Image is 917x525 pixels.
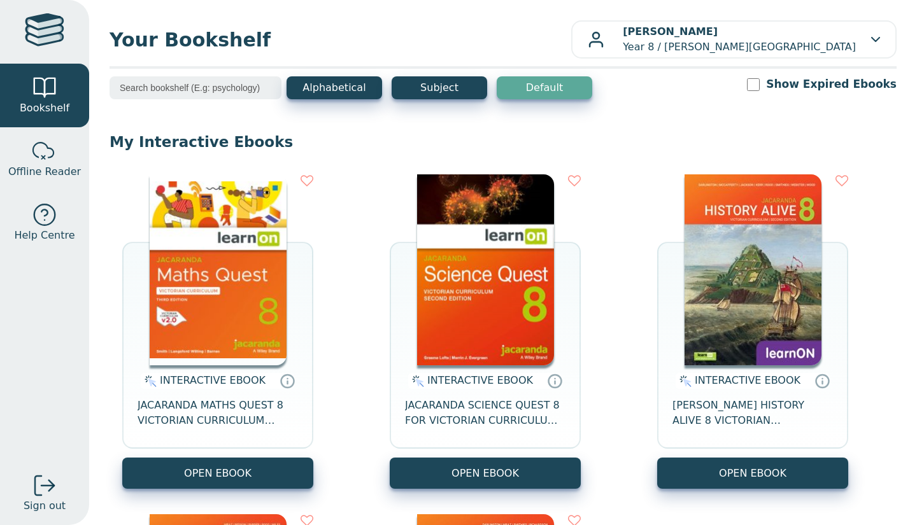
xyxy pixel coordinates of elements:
[497,76,592,99] button: Default
[427,374,533,386] span: INTERACTIVE EBOOK
[110,132,897,151] p: My Interactive Ebooks
[392,76,487,99] button: Subject
[138,398,298,428] span: JACARANDA MATHS QUEST 8 VICTORIAN CURRICULUM LEARNON EBOOK 3E
[766,76,897,92] label: Show Expired Ebooks
[24,498,66,514] span: Sign out
[672,398,833,428] span: [PERSON_NAME] HISTORY ALIVE 8 VICTORIAN CURRICULUM LEARNON EBOOK 2E
[417,174,554,365] img: fffb2005-5288-ea11-a992-0272d098c78b.png
[160,374,266,386] span: INTERACTIVE EBOOK
[814,373,830,388] a: Interactive eBooks are accessed online via the publisher’s portal. They contain interactive resou...
[150,174,287,365] img: c004558a-e884-43ec-b87a-da9408141e80.jpg
[676,374,692,389] img: interactive.svg
[287,76,382,99] button: Alphabetical
[408,374,424,389] img: interactive.svg
[280,373,295,388] a: Interactive eBooks are accessed online via the publisher’s portal. They contain interactive resou...
[623,24,856,55] p: Year 8 / [PERSON_NAME][GEOGRAPHIC_DATA]
[657,458,848,489] button: OPEN EBOOK
[685,174,821,365] img: a03a72db-7f91-e911-a97e-0272d098c78b.jpg
[122,458,313,489] button: OPEN EBOOK
[390,458,581,489] button: OPEN EBOOK
[141,374,157,389] img: interactive.svg
[623,25,718,38] b: [PERSON_NAME]
[110,76,281,99] input: Search bookshelf (E.g: psychology)
[547,373,562,388] a: Interactive eBooks are accessed online via the publisher’s portal. They contain interactive resou...
[110,25,571,54] span: Your Bookshelf
[695,374,800,386] span: INTERACTIVE EBOOK
[405,398,565,428] span: JACARANDA SCIENCE QUEST 8 FOR VICTORIAN CURRICULUM LEARNON 2E EBOOK
[8,164,81,179] span: Offline Reader
[571,20,897,59] button: [PERSON_NAME]Year 8 / [PERSON_NAME][GEOGRAPHIC_DATA]
[20,101,69,116] span: Bookshelf
[14,228,75,243] span: Help Centre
